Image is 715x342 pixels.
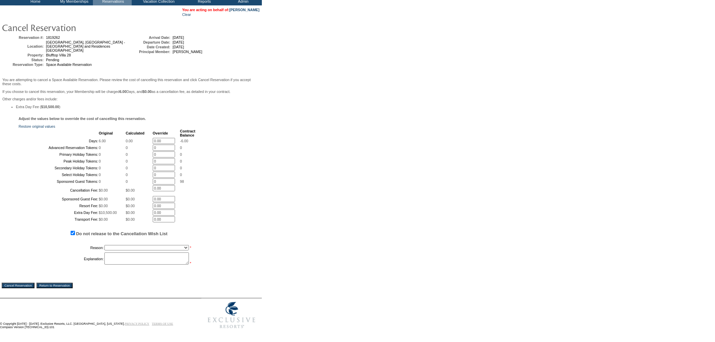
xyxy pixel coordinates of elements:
span: 0 [99,152,101,156]
span: 0 [180,166,182,170]
td: Peak Holiday Tokens: [19,158,98,164]
td: Extra Day Fee: [19,210,98,216]
span: [DATE] [173,35,184,40]
td: Property: [3,53,44,57]
a: Restore original values [19,124,55,128]
span: 0 [126,146,128,150]
span: 0 [126,152,128,156]
span: $0.00 [126,188,135,192]
span: 0 [180,146,182,150]
span: Pending [46,58,59,62]
p: You are attempting to cancel a Space Available Reservation. Please review the cost of cancelling ... [2,78,260,86]
td: Cancellation Fee: [19,185,98,195]
td: Sponsored Guest Fee: [19,196,98,202]
li: Extra Day Fee ( ) [16,105,260,109]
td: Date Created: [130,45,170,49]
span: 0 [99,146,101,150]
td: Select Holiday Tokens: [19,172,98,178]
span: 98 [180,179,184,184]
b: Override [153,131,168,135]
td: Principal Member: [130,50,170,54]
td: Days: [19,138,98,144]
span: $10,500.00 [99,211,117,215]
td: Sponsored Guest Tokens: [19,178,98,185]
td: Reason: [19,244,104,252]
img: Exclusive Resorts [201,298,262,332]
span: You are acting on behalf of: [182,8,260,12]
a: Clear [182,13,191,17]
span: 0 [180,159,182,163]
td: Resort Fee: [19,203,98,209]
td: Reservation Type: [3,63,44,67]
span: 0 [126,166,128,170]
span: $0.00 [126,197,135,201]
b: Adjust the values below to override the cost of cancelling this reservation. [19,117,146,121]
td: Departure Date: [130,40,170,44]
td: Transport Fee: [19,216,98,222]
span: 0 [99,173,101,177]
span: Other charges and/or fees include: [2,78,260,109]
b: Contract Balance [180,129,195,137]
span: 0 [126,179,128,184]
td: Advanced Reservation Tokens: [19,145,98,151]
b: $10,500.00 [41,105,59,109]
p: If you choose to cancel this reservation, your Membership will be charged Days, and as a cancella... [2,90,260,94]
span: 0 [180,152,182,156]
span: [GEOGRAPHIC_DATA], [GEOGRAPHIC_DATA] - [GEOGRAPHIC_DATA] and Residences [GEOGRAPHIC_DATA] [46,40,125,52]
span: $0.00 [126,217,135,221]
span: [DATE] [173,45,184,49]
span: 0 [126,159,128,163]
b: Original [99,131,113,135]
img: pgTtlCancelRes.gif [2,21,137,34]
span: 0 [126,173,128,177]
span: $0.00 [99,204,108,208]
td: Reservation #: [3,35,44,40]
span: $0.00 [99,197,108,201]
span: 6.00 [99,139,106,143]
span: Space Available Reservation [46,63,92,67]
td: Explanation: [19,252,104,265]
td: Primary Holiday Tokens: [19,151,98,157]
span: 0 [99,179,101,184]
td: Location: [3,40,44,52]
label: Do not release to the Cancellation Wish List [76,231,168,236]
span: $0.00 [126,204,135,208]
a: TERMS OF USE [152,322,173,325]
span: $0.00 [99,188,108,192]
span: 0.00 [126,139,133,143]
span: $0.00 [126,211,135,215]
span: 1819262 [46,35,60,40]
span: -6.00 [180,139,188,143]
b: Calculated [126,131,145,135]
td: Secondary Holiday Tokens: [19,165,98,171]
td: Status: [3,58,44,62]
span: $0.00 [99,217,108,221]
input: Return to Reservation [36,283,73,288]
b: $0.00 [143,90,152,94]
span: 0 [99,159,101,163]
span: 0 [180,173,182,177]
span: Blufftop Villa 28 [46,53,71,57]
input: Cancel Reservation [2,283,34,288]
span: 0 [99,166,101,170]
td: Arrival Date: [130,35,170,40]
a: [PERSON_NAME] [229,8,260,12]
b: 6.00 [120,90,127,94]
a: PRIVACY POLICY [125,322,149,325]
span: [PERSON_NAME] [173,50,202,54]
span: [DATE] [173,40,184,44]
